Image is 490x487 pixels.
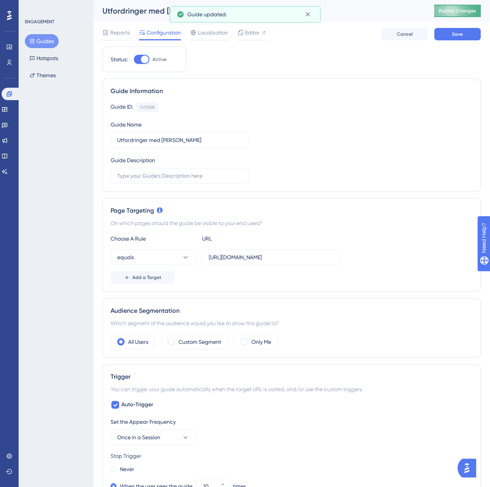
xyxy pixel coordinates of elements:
button: Themes [25,68,61,82]
button: equals [111,250,196,265]
span: Need Help? [18,2,48,11]
label: Custom Segment [178,337,221,347]
div: Guide Information [111,87,473,96]
div: 140868 [140,104,155,110]
div: ENGAGEMENT [25,19,54,25]
div: Utfordringer med [PERSON_NAME] [102,5,415,16]
span: equals [117,253,134,262]
span: Guide updated. [187,10,227,19]
div: Audience Segmentation [111,306,473,315]
button: Guides [25,34,59,48]
span: Add a Target [132,274,161,281]
button: Publish Changes [434,5,481,17]
button: Once in a Session [111,430,196,445]
span: Auto-Trigger [121,400,153,409]
div: Guide ID: [111,102,133,112]
span: Configuration [147,28,181,37]
div: Set the Appear Frequency [111,417,473,426]
div: Guide Name [111,120,142,129]
span: Localization [198,28,228,37]
button: Cancel [381,28,428,40]
div: Trigger [111,372,473,381]
button: Hotspots [25,51,63,65]
div: Page Targeting [111,206,473,215]
span: Editor [245,28,260,37]
div: On which pages should the guide be visible to your end users? [111,218,473,228]
div: Status: [111,55,128,64]
span: Reports [110,28,130,37]
span: Once in a Session [117,433,160,442]
label: Never [120,464,134,474]
div: Choose A Rule [111,234,196,243]
label: Only Me [251,337,271,347]
div: URL [202,234,287,243]
span: Cancel [397,31,413,37]
button: Save [434,28,481,40]
span: Active [152,56,166,62]
div: Guide Description [111,156,155,165]
div: Which segment of the audience would you like to show this guide to? [111,319,473,328]
div: Stop Trigger [111,451,473,461]
div: You can trigger your guide automatically when the target URL is visited, and/or use the custom tr... [111,385,473,394]
button: Add a Target [111,271,175,284]
input: Type your Guide’s Name here [117,136,242,144]
iframe: UserGuiding AI Assistant Launcher [457,456,481,480]
label: All Users [128,337,148,347]
input: yourwebsite.com/path [209,253,334,262]
input: Type your Guide’s Description here [117,172,242,180]
span: Save [452,31,463,37]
